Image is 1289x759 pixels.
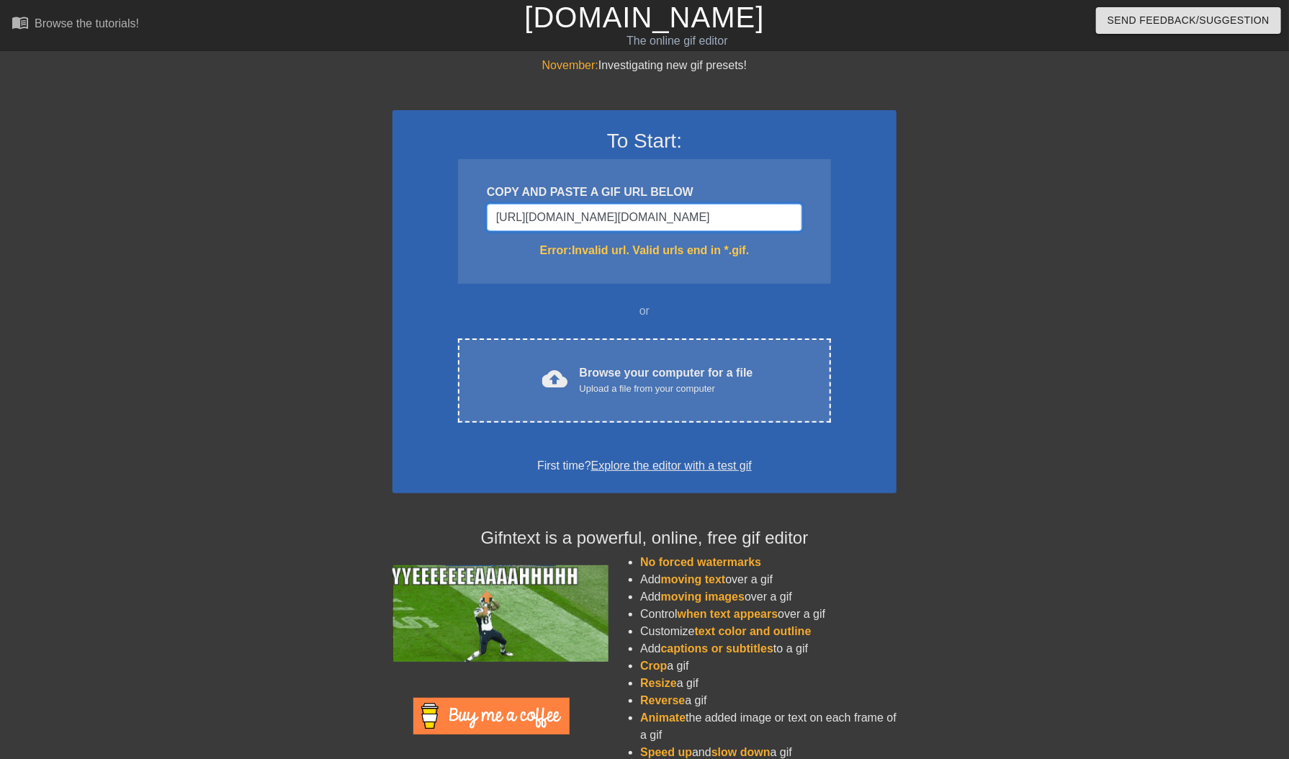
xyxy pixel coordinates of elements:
li: a gif [640,692,897,709]
button: Send Feedback/Suggestion [1096,7,1281,34]
div: First time? [411,457,878,475]
a: Explore the editor with a test gif [591,459,752,472]
span: November: [542,59,598,71]
li: the added image or text on each frame of a gif [640,709,897,744]
div: Browse your computer for a file [580,364,753,396]
img: Buy Me A Coffee [413,698,570,735]
h4: Gifntext is a powerful, online, free gif editor [392,528,897,549]
input: Username [487,204,802,231]
div: Investigating new gif presets! [392,57,897,74]
li: Control over a gif [640,606,897,623]
span: Reverse [640,694,685,706]
span: cloud_upload [542,366,568,392]
li: a gif [640,657,897,675]
span: Crop [640,660,667,672]
li: Add over a gif [640,571,897,588]
span: No forced watermarks [640,556,761,568]
li: a gif [640,675,897,692]
span: Send Feedback/Suggestion [1108,12,1270,30]
img: football_small.gif [392,565,608,662]
div: The online gif editor [437,32,918,50]
span: moving text [661,573,726,585]
a: [DOMAIN_NAME] [524,1,764,33]
h3: To Start: [411,129,878,153]
span: moving images [661,590,745,603]
li: Add to a gif [640,640,897,657]
span: Resize [640,677,677,689]
div: Upload a file from your computer [580,382,753,396]
span: Animate [640,711,686,724]
span: text color and outline [695,625,812,637]
div: COPY AND PASTE A GIF URL BELOW [487,184,802,201]
li: Customize [640,623,897,640]
span: slow down [711,746,771,758]
span: captions or subtitles [661,642,773,655]
div: or [430,302,859,320]
span: when text appears [678,608,778,620]
span: menu_book [12,14,29,31]
div: Error: Invalid url. Valid urls end in *.gif. [487,242,802,259]
div: Browse the tutorials! [35,17,139,30]
span: Speed up [640,746,692,758]
li: Add over a gif [640,588,897,606]
a: Browse the tutorials! [12,14,139,36]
